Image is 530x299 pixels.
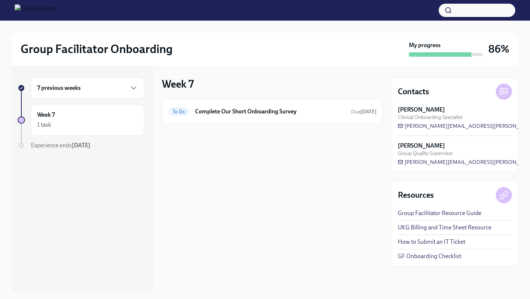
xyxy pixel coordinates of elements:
span: August 19th, 2025 10:00 [351,108,377,115]
span: Experience ends [31,142,91,149]
h6: Week 7 [37,111,55,119]
a: How to Submit an IT Ticket [398,238,465,246]
span: To Do [168,109,189,115]
strong: My progress [409,41,441,49]
span: Due [351,109,377,115]
a: UKG Billing and Time Sheet Resource [398,224,491,232]
span: Clinical Onboarding Specialist [398,114,463,121]
strong: [DATE] [72,142,91,149]
strong: [DATE] [360,109,377,115]
h2: Group Facilitator Onboarding [21,42,173,56]
a: Group Facilitator Resource Guide [398,209,481,217]
a: GF Onboarding Checklist [398,252,461,260]
strong: [PERSON_NAME] [398,106,445,114]
div: 1 task [37,121,51,129]
h3: Week 7 [162,77,194,91]
h4: Contacts [398,86,429,97]
h3: 86% [488,42,509,56]
div: 7 previous weeks [31,77,144,99]
h6: Complete Our Short Onboarding Survey [195,108,345,116]
span: Group Quality Supervisor [398,150,453,157]
strong: [PERSON_NAME] [398,142,445,150]
a: To DoComplete Our Short Onboarding SurveyDue[DATE] [168,106,377,117]
img: CharlieHealth [15,4,56,16]
a: Week 71 task [18,105,144,136]
h4: Resources [398,190,434,201]
h6: 7 previous weeks [37,84,81,92]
